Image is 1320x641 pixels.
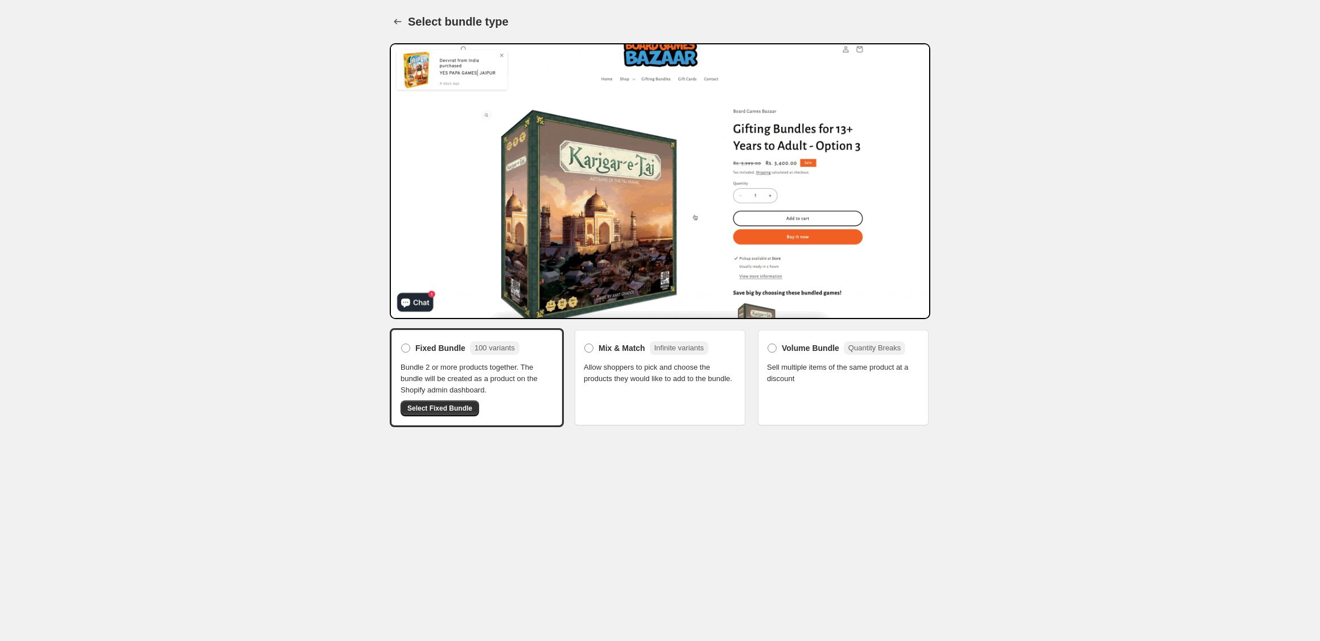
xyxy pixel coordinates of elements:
span: 100 variants [475,344,515,352]
span: Volume Bundle [782,342,839,354]
span: Allow shoppers to pick and choose the products they would like to add to the bundle. [584,362,736,384]
span: Select Fixed Bundle [407,404,472,413]
span: Fixed Bundle [415,342,465,354]
span: Sell multiple items of the same product at a discount [767,362,919,384]
button: Select Fixed Bundle [401,400,479,416]
button: Back [390,14,406,30]
span: Infinite variants [654,344,704,352]
h1: Select bundle type [408,15,509,28]
span: Quantity Breaks [848,344,901,352]
span: Bundle 2 or more products together. The bundle will be created as a product on the Shopify admin ... [401,362,553,396]
span: Mix & Match [599,342,645,354]
img: Bundle Preview [390,43,930,319]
